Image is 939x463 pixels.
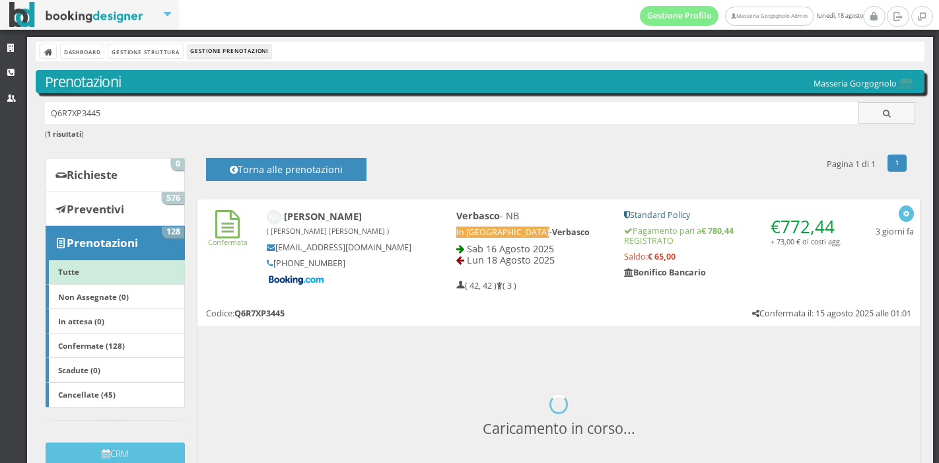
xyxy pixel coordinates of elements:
strong: € 780,44 [701,225,734,236]
a: Confermate (128) [46,333,185,358]
h5: - [456,227,607,237]
a: Gestione Struttura [108,44,182,58]
input: Ricerca cliente - (inserisci il codice, il nome, il cognome, il numero di telefono o la mail) [45,102,859,124]
span: lunedì, 18 agosto [640,6,863,26]
a: Gestione Profilo [640,6,719,26]
b: Verbasco [552,227,590,238]
h5: Masseria Gorgognolo [814,79,915,90]
h6: ( ) [45,130,916,139]
b: Q6R7XP3445 [234,308,285,319]
a: Preventivi 576 [46,192,185,226]
b: Cancellate (45) [58,389,116,400]
b: Preventivi [67,201,124,217]
a: In attesa (0) [46,308,185,334]
span: Sab 16 Agosto 2025 [467,242,554,255]
li: Gestione Prenotazioni [188,44,271,59]
b: Richieste [67,167,118,182]
a: Dashboard [61,44,104,58]
b: Bonifico Bancario [624,267,706,278]
span: 576 [162,192,184,204]
b: Non Assegnate (0) [58,291,129,302]
b: 1 risultati [47,129,81,139]
h5: ( 42, 42 ) ( 3 ) [456,281,516,291]
h5: [EMAIL_ADDRESS][DOMAIN_NAME] [267,242,412,252]
img: 0603869b585f11eeb13b0a069e529790.png [897,79,915,90]
h5: 3 giorni fa [876,227,914,236]
strong: € 65,00 [648,251,676,262]
img: Booking-com-logo.png [267,274,326,286]
a: Masseria Gorgognolo Admin [725,7,814,26]
span: 772,44 [781,215,835,238]
b: Verbasco [456,209,500,222]
small: ( [PERSON_NAME] [PERSON_NAME] ) [267,226,389,236]
span: In [GEOGRAPHIC_DATA] [456,227,549,238]
small: + 73,00 € di costi agg. [771,236,842,246]
a: Richieste 0 [46,158,185,192]
h5: [PHONE_NUMBER] [267,258,412,268]
h5: Pagamento pari a REGISTRATO [624,226,842,246]
a: Non Assegnate (0) [46,284,185,309]
h5: Pagina 1 di 1 [827,159,876,169]
button: Torna alle prenotazioni [206,158,366,181]
b: Confermate (128) [58,340,125,351]
h4: - NB [456,210,607,221]
img: BookingDesigner.com [9,2,143,28]
h3: Prenotazioni [45,73,916,90]
h4: Torna alle prenotazioni [221,164,351,184]
a: 1 [887,155,907,172]
a: Scadute (0) [46,357,185,382]
span: 128 [162,227,184,238]
b: In attesa (0) [58,316,104,326]
span: € [771,215,835,238]
h5: Codice: [206,308,285,318]
h5: Confermata il: 15 agosto 2025 alle 01:01 [752,308,911,318]
a: Tutte [46,260,185,285]
b: Scadute (0) [58,365,100,375]
b: Prenotazioni [67,235,138,250]
h5: Standard Policy [624,210,842,220]
b: Tutte [58,266,79,277]
a: Confermata [208,227,248,247]
b: [PERSON_NAME] [267,210,389,236]
h5: Saldo: [624,252,842,262]
a: Prenotazioni 128 [46,226,185,260]
span: 0 [171,159,184,170]
img: Nicola Shand [267,210,282,225]
span: Lun 18 Agosto 2025 [467,254,555,266]
a: Cancellate (45) [46,382,185,408]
